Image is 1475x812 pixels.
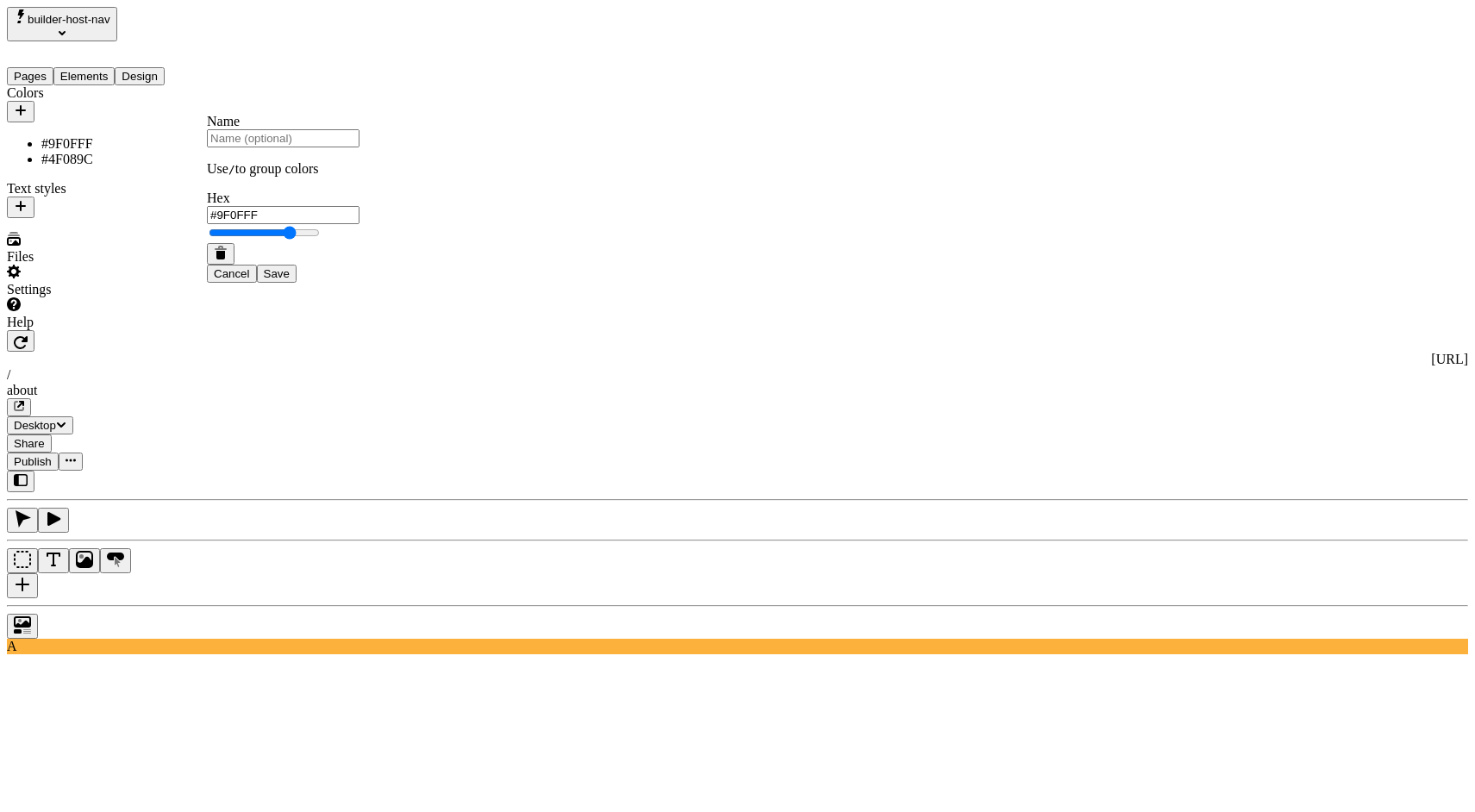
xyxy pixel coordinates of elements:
span: Publish [14,455,52,468]
div: Colors [7,85,214,101]
div: / [7,367,1468,383]
code: / [228,163,235,176]
button: Cancel [207,265,257,283]
div: Hex [207,191,359,206]
button: Select site [7,7,117,41]
button: Box [7,548,38,573]
div: Settings [7,282,214,297]
button: Share [7,434,52,453]
div: A [7,639,1468,654]
span: Cancel [214,267,250,280]
span: Save [264,267,290,280]
p: Use to group colors [207,161,359,177]
span: builder-host-nav [28,13,110,26]
span: Desktop [14,419,56,432]
div: Files [7,249,214,265]
button: Desktop [7,416,73,434]
button: Pages [7,67,53,85]
div: #9F0FFF [41,136,214,152]
div: #4F089C [41,152,214,167]
button: Publish [7,453,59,471]
button: Save [257,265,297,283]
div: Text styles [7,181,214,197]
div: Help [7,315,214,330]
div: [URL] [7,352,1468,367]
span: Share [14,437,45,450]
div: about [7,383,1468,398]
p: Cookie Test Route [7,14,252,29]
button: Image [69,548,100,573]
div: Name [207,114,359,129]
button: Design [115,67,165,85]
button: Text [38,548,69,573]
input: Name (optional) [207,129,359,147]
button: Button [100,548,131,573]
button: Elements [53,67,116,85]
